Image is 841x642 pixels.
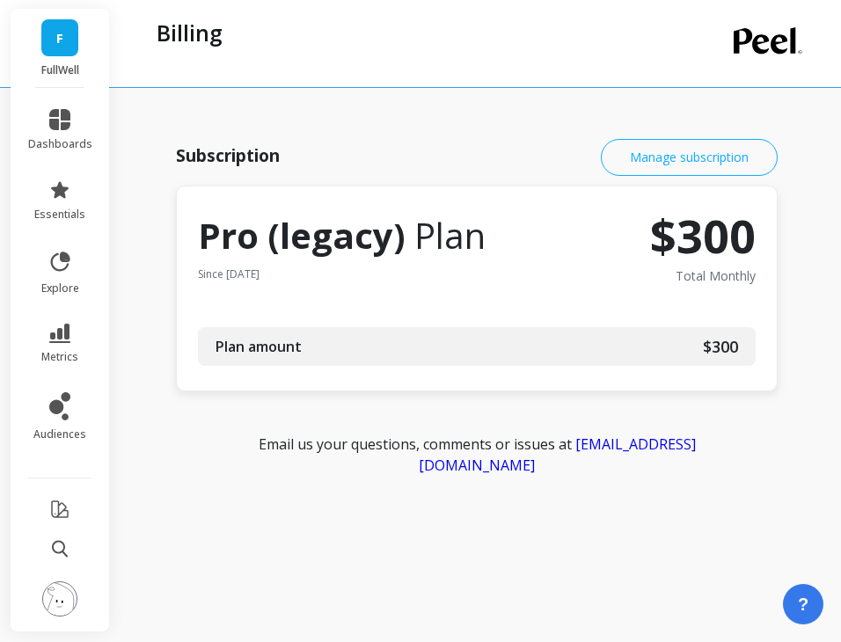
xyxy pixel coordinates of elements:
a: [EMAIL_ADDRESS][DOMAIN_NAME] [419,434,696,475]
span: dashboards [28,137,92,151]
span: essentials [34,208,85,222]
span: Pro (legacy) [198,208,486,264]
p: Billing [157,18,223,47]
span: Plan amount [216,336,305,357]
span: ? [798,592,808,616]
a: Manage subscription [601,139,778,176]
span: $300 [703,334,738,359]
p: FullWell [28,63,92,77]
img: profile picture [42,581,77,616]
span: F [56,28,63,48]
span: audiences [33,427,86,441]
button: ? [783,584,823,624]
span: Since [DATE] [198,267,486,281]
span: Plan [414,211,486,259]
span: metrics [41,350,78,364]
span: $300 [650,208,756,264]
h3: Subscription [176,143,280,169]
span: Total Monthly [676,266,756,287]
span: explore [41,281,79,295]
p: Email us your questions, comments or issues at [218,434,735,476]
